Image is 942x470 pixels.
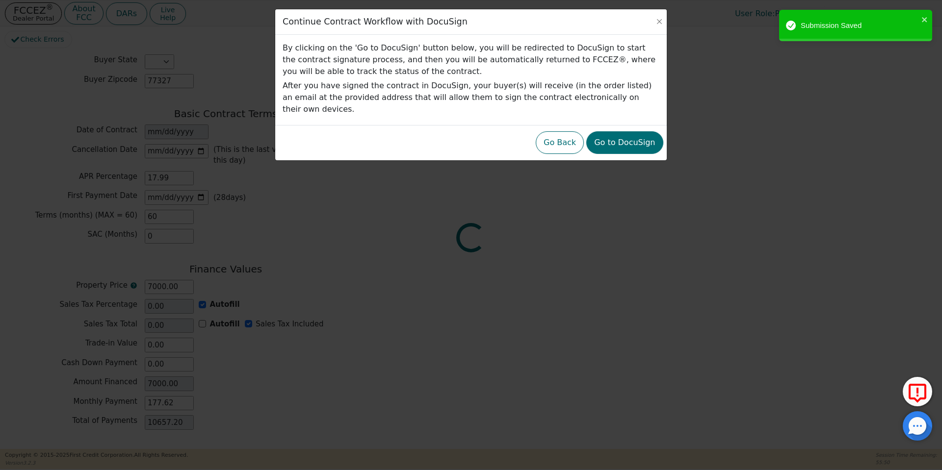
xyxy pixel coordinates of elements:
[586,131,663,154] button: Go to DocuSign
[536,131,584,154] button: Go Back
[283,80,659,115] p: After you have signed the contract in DocuSign, your buyer(s) will receive (in the order listed) ...
[283,17,468,27] h3: Continue Contract Workflow with DocuSign
[801,20,918,31] div: Submission Saved
[921,14,928,25] button: close
[903,377,932,406] button: Report Error to FCC
[654,17,664,26] button: Close
[283,42,659,77] p: By clicking on the 'Go to DocuSign' button below, you will be redirected to DocuSign to start the...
